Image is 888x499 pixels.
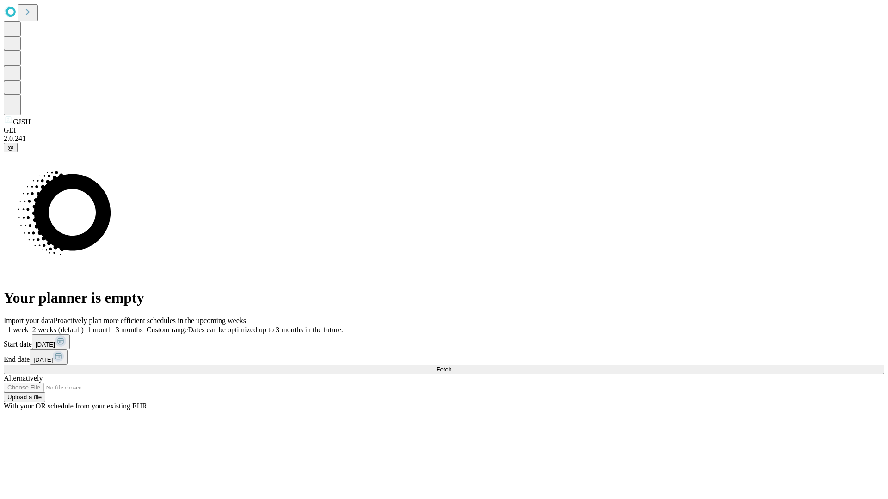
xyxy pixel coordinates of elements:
h1: Your planner is empty [4,289,884,306]
span: With your OR schedule from your existing EHR [4,402,147,410]
div: 2.0.241 [4,134,884,143]
button: [DATE] [30,349,68,365]
span: Alternatively [4,374,43,382]
span: GJSH [13,118,31,126]
span: 3 months [116,326,143,334]
button: @ [4,143,18,152]
span: [DATE] [33,356,53,363]
span: @ [7,144,14,151]
span: 1 week [7,326,29,334]
span: Import your data [4,316,54,324]
span: Custom range [147,326,188,334]
span: [DATE] [36,341,55,348]
button: [DATE] [32,334,70,349]
span: Fetch [436,366,451,373]
div: End date [4,349,884,365]
div: GEI [4,126,884,134]
span: Proactively plan more efficient schedules in the upcoming weeks. [54,316,248,324]
span: 2 weeks (default) [32,326,84,334]
button: Upload a file [4,392,45,402]
span: Dates can be optimized up to 3 months in the future. [188,326,343,334]
span: 1 month [87,326,112,334]
div: Start date [4,334,884,349]
button: Fetch [4,365,884,374]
